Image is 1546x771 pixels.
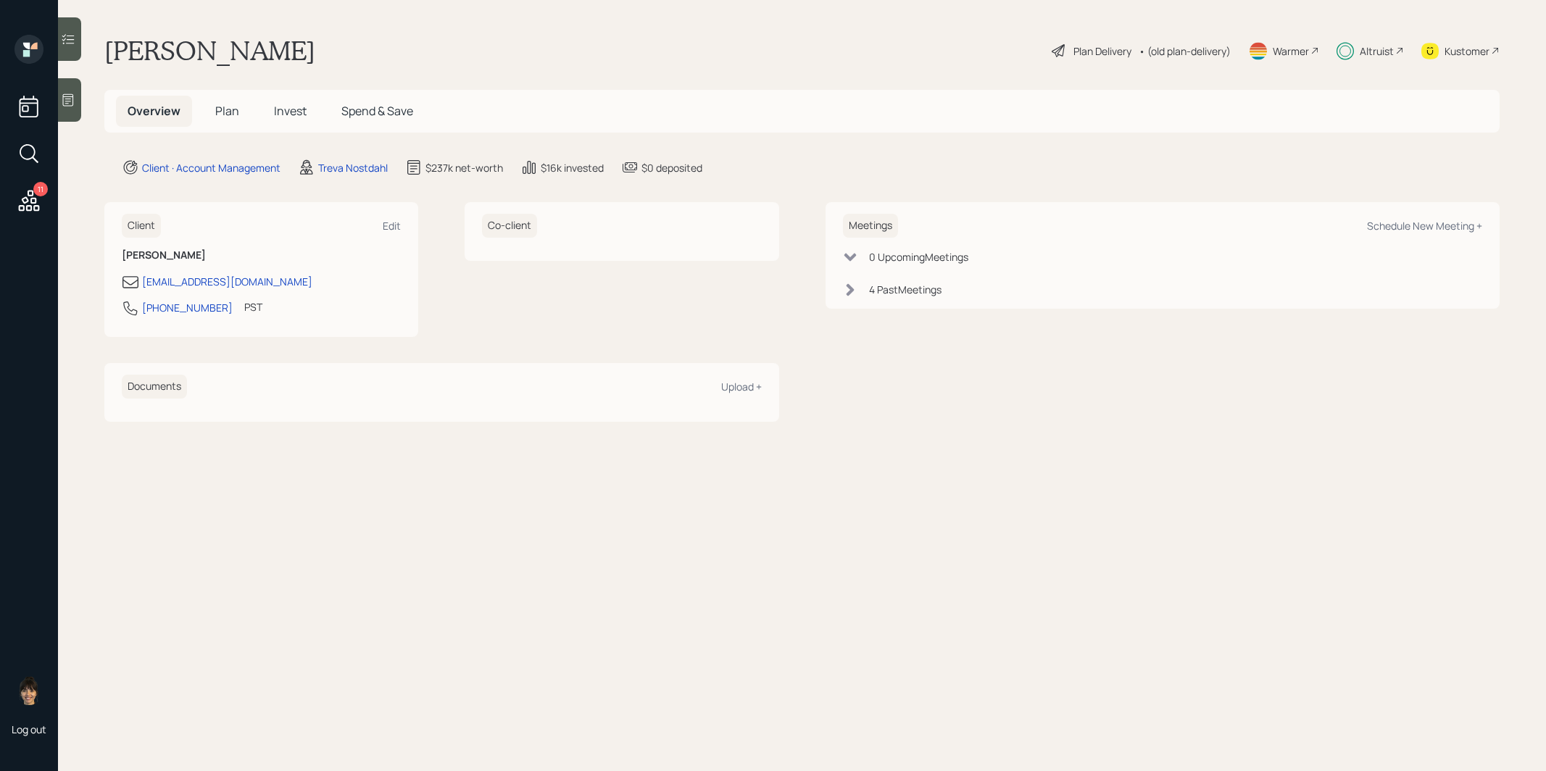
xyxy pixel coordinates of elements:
div: Altruist [1360,43,1394,59]
div: Treva Nostdahl [318,160,388,175]
div: $16k invested [541,160,604,175]
img: treva-nostdahl-headshot.png [14,676,43,705]
h6: Co-client [482,214,537,238]
div: 0 Upcoming Meeting s [869,249,968,264]
div: Edit [383,219,401,233]
div: PST [244,299,262,314]
span: Overview [128,103,180,119]
div: Schedule New Meeting + [1367,219,1482,233]
div: Upload + [721,380,762,393]
h6: [PERSON_NAME] [122,249,401,262]
h6: Client [122,214,161,238]
div: • (old plan-delivery) [1139,43,1231,59]
h6: Documents [122,375,187,399]
div: Kustomer [1445,43,1489,59]
div: $237k net-worth [425,160,503,175]
h6: Meetings [843,214,898,238]
div: Log out [12,722,46,736]
div: Warmer [1273,43,1309,59]
div: Client · Account Management [142,160,280,175]
div: [EMAIL_ADDRESS][DOMAIN_NAME] [142,274,312,289]
h1: [PERSON_NAME] [104,35,315,67]
div: 11 [33,182,48,196]
div: Plan Delivery [1073,43,1131,59]
div: $0 deposited [641,160,702,175]
span: Plan [215,103,239,119]
div: [PHONE_NUMBER] [142,300,233,315]
span: Invest [274,103,307,119]
span: Spend & Save [341,103,413,119]
div: 4 Past Meeting s [869,282,942,297]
